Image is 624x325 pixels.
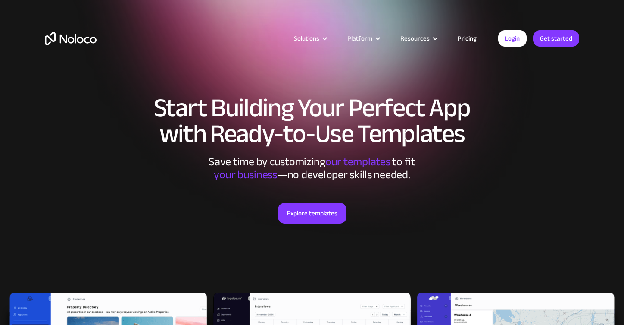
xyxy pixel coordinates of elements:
[283,33,337,44] div: Solutions
[347,33,372,44] div: Platform
[214,164,277,185] span: your business
[294,33,319,44] div: Solutions
[45,32,97,45] a: home
[447,33,487,44] a: Pricing
[337,33,390,44] div: Platform
[278,203,346,224] a: Explore templates
[325,151,390,172] span: our templates
[45,95,579,147] h1: Start Building Your Perfect App with Ready-to-Use Templates
[533,30,579,47] a: Get started
[498,30,527,47] a: Login
[400,33,430,44] div: Resources
[183,155,441,181] div: Save time by customizing to fit ‍ —no developer skills needed.
[390,33,447,44] div: Resources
